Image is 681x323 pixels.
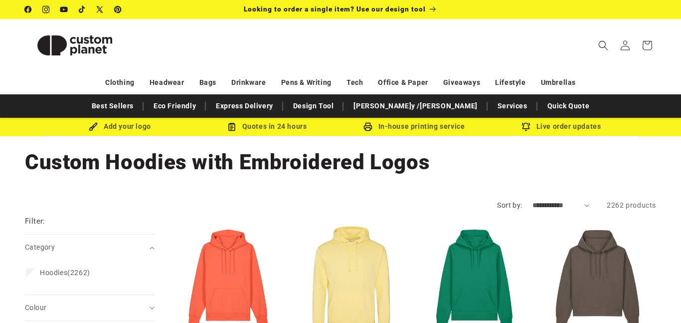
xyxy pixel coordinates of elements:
[87,97,139,115] a: Best Sellers
[46,120,193,133] div: Add your logo
[340,120,488,133] div: In-house printing service
[105,74,135,91] a: Clothing
[227,122,236,131] img: Order Updates Icon
[193,120,340,133] div: Quotes in 24 hours
[25,304,46,312] span: Colour
[521,122,530,131] img: Order updates
[231,74,266,91] a: Drinkware
[346,74,363,91] a: Tech
[488,120,635,133] div: Live order updates
[89,122,98,131] img: Brush Icon
[497,201,522,209] label: Sort by:
[244,5,426,13] span: Looking to order a single item? Use our design tool
[150,74,184,91] a: Headwear
[542,97,595,115] a: Quick Quote
[607,201,656,209] span: 2262 products
[211,97,278,115] a: Express Delivery
[592,34,614,56] summary: Search
[199,74,216,91] a: Bags
[281,74,332,91] a: Pens & Writing
[25,216,45,227] h2: Filter:
[25,243,55,251] span: Category
[493,97,532,115] a: Services
[25,149,656,176] h1: Custom Hoodies with Embroidered Logos
[288,97,339,115] a: Design Tool
[378,74,428,91] a: Office & Paper
[541,74,576,91] a: Umbrellas
[348,97,482,115] a: [PERSON_NAME]y /[PERSON_NAME]
[363,122,372,131] img: In-house printing
[25,235,155,260] summary: Category (0 selected)
[40,268,90,277] span: (2262)
[443,74,480,91] a: Giveaways
[149,97,201,115] a: Eco Friendly
[25,295,155,321] summary: Colour (0 selected)
[495,74,525,91] a: Lifestyle
[40,269,67,277] span: Hoodies
[25,23,125,68] img: Custom Planet
[21,19,129,71] a: Custom Planet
